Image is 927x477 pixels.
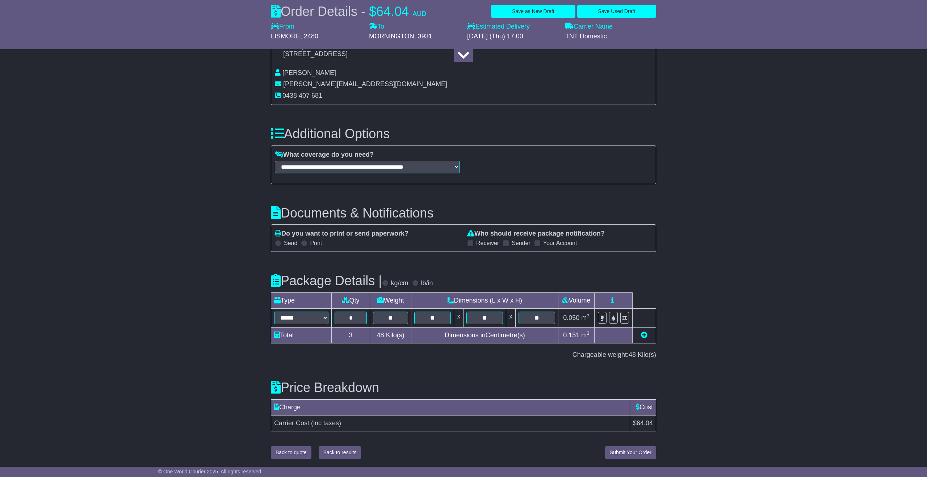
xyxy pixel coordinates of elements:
label: Do you want to print or send paperwork? [275,230,408,238]
label: Send [284,240,297,246]
td: Qty [332,292,370,308]
span: 48 [377,332,384,339]
a: Add new item [641,332,647,339]
span: LISMORE [271,33,300,40]
label: Your Account [543,240,577,246]
td: Dimensions (L x W x H) [411,292,558,308]
span: , 3931 [414,33,432,40]
span: , 2480 [300,33,318,40]
td: Cost [630,399,656,415]
td: Volume [558,292,594,308]
div: TNT Domestic [565,33,656,41]
sup: 3 [587,330,590,336]
label: kg/cm [391,279,408,287]
span: 0438 407 681 [282,92,322,99]
span: AUD [412,10,426,17]
span: $64.04 [633,419,653,427]
span: 0.050 [563,314,579,321]
label: Carrier Name [565,23,613,31]
label: From [271,23,294,31]
td: x [454,308,463,327]
span: 0.151 [563,332,579,339]
span: m [581,314,590,321]
span: [PERSON_NAME] [282,69,336,76]
button: Back to quote [271,446,311,459]
div: Order Details - [271,4,426,19]
span: [PERSON_NAME][EMAIL_ADDRESS][DOMAIN_NAME] [283,80,447,88]
label: Estimated Delivery [467,23,558,31]
label: Print [310,240,322,246]
span: MORNINGTON [369,33,414,40]
span: Submit Your Order [610,449,651,455]
sup: 3 [587,313,590,318]
td: Kilo(s) [370,327,411,343]
div: [DATE] (Thu) 17:00 [467,33,558,41]
td: Dimensions in Centimetre(s) [411,327,558,343]
span: 48 [629,351,636,358]
span: Carrier Cost [274,419,309,427]
td: x [506,308,516,327]
div: Chargeable weight: Kilo(s) [271,351,656,359]
label: To [369,23,384,31]
h3: Additional Options [271,127,656,141]
label: lb/in [421,279,433,287]
label: Sender [512,240,530,246]
td: Type [271,292,332,308]
td: 3 [332,327,370,343]
button: Back to results [319,446,361,459]
span: (inc taxes) [311,419,341,427]
td: Total [271,327,332,343]
span: $ [369,4,376,19]
span: © One World Courier 2025. All rights reserved. [158,469,263,474]
span: 64.04 [376,4,409,19]
h3: Package Details | [271,274,382,288]
label: What coverage do you need? [275,151,374,159]
label: Receiver [476,240,499,246]
button: Save as New Draft [491,5,575,18]
label: Who should receive package notification? [467,230,605,238]
h3: Documents & Notifications [271,206,656,220]
h3: Price Breakdown [271,380,656,395]
td: Weight [370,292,411,308]
button: Submit Your Order [605,446,656,459]
button: Save Used Draft [577,5,656,18]
span: m [581,332,590,339]
td: Charge [271,399,630,415]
